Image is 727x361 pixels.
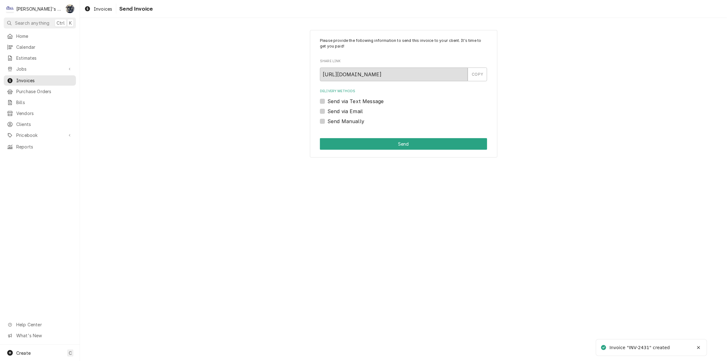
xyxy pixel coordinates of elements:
[6,4,14,13] div: Clay's Refrigeration's Avatar
[57,20,65,26] span: Ctrl
[16,77,73,84] span: Invoices
[94,6,112,12] span: Invoices
[320,59,487,64] label: Share Link
[4,18,76,28] button: Search anythingCtrlK
[4,142,76,152] a: Reports
[4,64,76,74] a: Go to Jobs
[4,97,76,108] a: Bills
[16,99,73,106] span: Bills
[320,59,487,81] div: Share Link
[66,4,74,13] div: SB
[15,20,49,26] span: Search anything
[16,55,73,61] span: Estimates
[16,332,72,339] span: What's New
[327,98,384,105] label: Send via Text Message
[16,143,73,150] span: Reports
[320,38,487,49] p: Please provide the following information to send this invoice to your client. It's time to get yo...
[468,68,487,81] button: COPY
[310,30,497,158] div: Invoice Send
[4,42,76,52] a: Calendar
[4,53,76,63] a: Estimates
[16,44,73,50] span: Calendar
[16,132,63,138] span: Pricebook
[4,130,76,140] a: Go to Pricebook
[320,138,487,150] div: Button Group Row
[4,75,76,86] a: Invoices
[16,33,73,39] span: Home
[16,321,72,328] span: Help Center
[4,319,76,330] a: Go to Help Center
[320,38,487,125] div: Invoice Send Form
[16,6,62,12] div: [PERSON_NAME]'s Refrigeration
[16,350,31,356] span: Create
[16,66,63,72] span: Jobs
[320,89,487,125] div: Delivery Methods
[69,350,72,356] span: C
[320,138,487,150] button: Send
[16,110,73,117] span: Vendors
[16,88,73,95] span: Purchase Orders
[69,20,72,26] span: K
[6,4,14,13] div: C
[610,344,671,351] div: Invoice "INV-2431" created
[4,119,76,129] a: Clients
[4,330,76,341] a: Go to What's New
[82,4,115,14] a: Invoices
[327,118,364,125] label: Send Manually
[320,138,487,150] div: Button Group
[327,108,363,115] label: Send via Email
[4,86,76,97] a: Purchase Orders
[4,31,76,41] a: Home
[66,4,74,13] div: Sarah Bendele's Avatar
[16,121,73,128] span: Clients
[117,5,153,13] span: Send Invoice
[320,89,487,94] label: Delivery Methods
[4,108,76,118] a: Vendors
